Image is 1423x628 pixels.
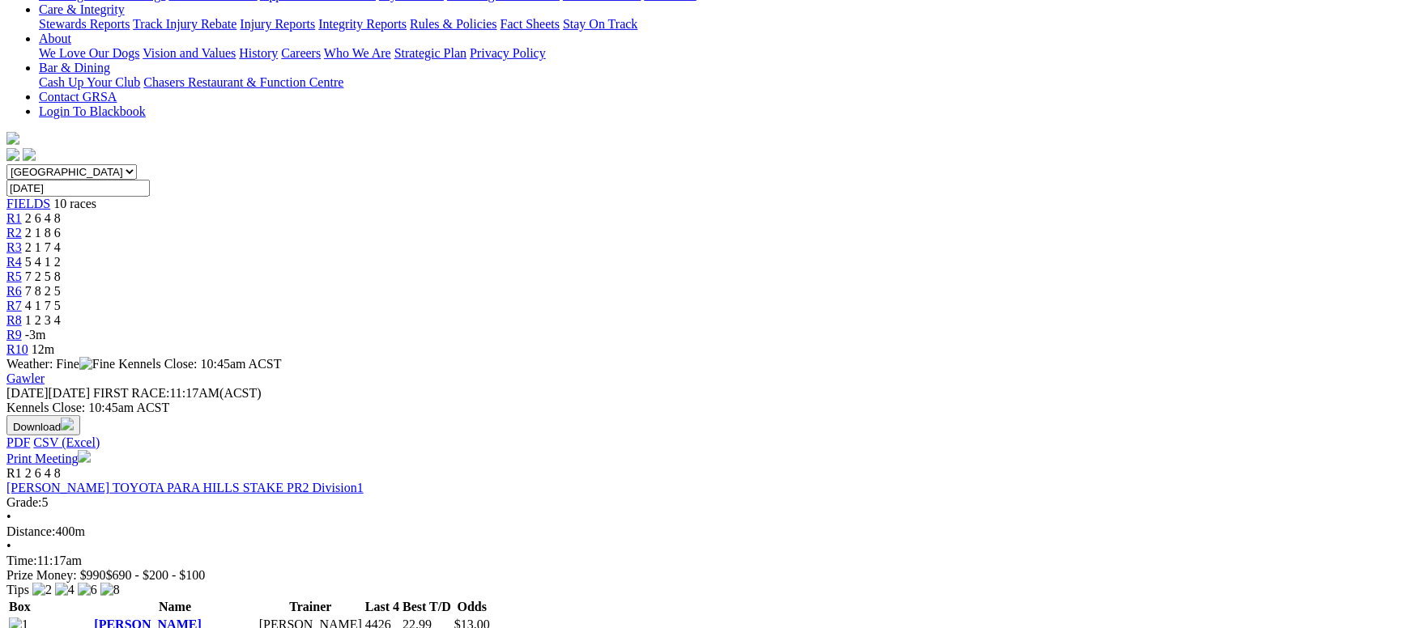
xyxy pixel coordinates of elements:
[39,75,1417,90] div: Bar & Dining
[6,510,11,524] span: •
[394,46,467,60] a: Strategic Plan
[53,197,96,210] span: 10 races
[39,104,146,118] a: Login To Blackbook
[6,466,22,480] span: R1
[39,75,140,89] a: Cash Up Your Club
[6,371,45,385] a: Gawler
[6,313,22,327] a: R8
[6,554,37,567] span: Time:
[32,342,54,356] span: 12m
[25,255,61,269] span: 5 4 1 2
[6,481,364,494] a: [PERSON_NAME] TOYOTA PARA HILLS STAKE PR2 Division1
[39,46,1417,61] div: About
[454,599,491,615] th: Odds
[33,435,100,449] a: CSV (Excel)
[106,568,206,582] span: $690 - $200 - $100
[6,357,118,371] span: Weather: Fine
[6,386,49,400] span: [DATE]
[143,46,236,60] a: Vision and Values
[364,599,400,615] th: Last 4
[93,599,256,615] th: Name
[6,524,55,538] span: Distance:
[25,269,61,283] span: 7 2 5 8
[281,46,321,60] a: Careers
[25,466,61,480] span: 2 6 4 8
[39,90,117,104] a: Contact GRSA
[61,418,74,431] img: download.svg
[402,599,452,615] th: Best T/D
[25,226,61,240] span: 2 1 8 6
[6,148,19,161] img: facebook.svg
[133,17,236,31] a: Track Injury Rebate
[6,342,28,356] a: R10
[6,524,1417,539] div: 400m
[258,599,363,615] th: Trainer
[6,539,11,553] span: •
[39,32,71,45] a: About
[9,600,31,613] span: Box
[78,450,91,463] img: printer.svg
[6,568,1417,583] div: Prize Money: $990
[6,583,29,596] span: Tips
[6,415,80,435] button: Download
[118,357,281,371] span: Kennels Close: 10:45am ACST
[32,583,52,597] img: 2
[239,46,278,60] a: History
[563,17,637,31] a: Stay On Track
[6,435,30,449] a: PDF
[39,61,110,74] a: Bar & Dining
[470,46,546,60] a: Privacy Policy
[25,299,61,312] span: 4 1 7 5
[78,583,97,597] img: 6
[6,226,22,240] span: R2
[79,357,115,371] img: Fine
[6,452,91,465] a: Print Meeting
[6,269,22,283] a: R5
[93,386,169,400] span: FIRST RACE:
[39,46,139,60] a: We Love Our Dogs
[143,75,343,89] a: Chasers Restaurant & Function Centre
[6,299,22,312] a: R7
[6,284,22,298] a: R6
[6,132,19,145] img: logo-grsa-white.png
[6,435,1417,450] div: Download
[6,255,22,269] a: R4
[39,17,1417,32] div: Care & Integrity
[6,495,1417,510] div: 5
[410,17,497,31] a: Rules & Policies
[25,211,61,225] span: 2 6 4 8
[6,328,22,342] a: R9
[25,313,61,327] span: 1 2 3 4
[23,148,36,161] img: twitter.svg
[6,211,22,225] a: R1
[324,46,391,60] a: Who We Are
[318,17,407,31] a: Integrity Reports
[6,180,150,197] input: Select date
[25,328,46,342] span: -3m
[100,583,120,597] img: 8
[25,284,61,298] span: 7 8 2 5
[240,17,315,31] a: Injury Reports
[6,495,42,509] span: Grade:
[25,240,61,254] span: 2 1 7 4
[39,17,130,31] a: Stewards Reports
[6,240,22,254] a: R3
[6,554,1417,568] div: 11:17am
[55,583,75,597] img: 4
[39,2,125,16] a: Care & Integrity
[93,386,262,400] span: 11:17AM(ACST)
[6,401,1417,415] div: Kennels Close: 10:45am ACST
[501,17,560,31] a: Fact Sheets
[6,197,50,210] a: FIELDS
[6,386,90,400] span: [DATE]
